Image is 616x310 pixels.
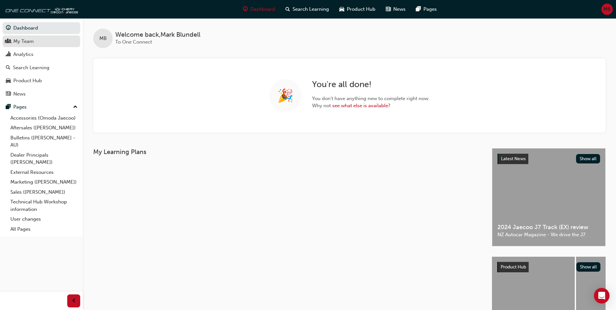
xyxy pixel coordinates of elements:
span: pages-icon [6,104,11,110]
button: MB [601,4,613,15]
span: MB [603,6,611,13]
span: Why not [312,102,430,110]
a: see what else is available? [332,103,390,109]
a: pages-iconPages [411,3,442,16]
a: News [3,88,80,100]
span: news-icon [386,5,391,13]
img: oneconnect [3,3,78,16]
span: search-icon [285,5,290,13]
span: 2024 Jaecoo J7 Track (EX) review [497,224,600,231]
span: guage-icon [6,25,11,31]
div: News [13,90,26,98]
span: pages-icon [416,5,421,13]
a: Product Hub [3,75,80,87]
a: Aftersales ([PERSON_NAME]) [8,123,80,133]
span: Latest News [501,156,526,161]
div: Search Learning [13,64,49,71]
div: Pages [13,103,27,111]
a: Sales ([PERSON_NAME]) [8,187,80,197]
button: Show all [576,154,600,163]
a: Marketing ([PERSON_NAME]) [8,177,80,187]
h2: You're all done! [312,79,430,90]
span: prev-icon [71,297,76,305]
span: MB [99,35,107,42]
a: Dealer Principals ([PERSON_NAME]) [8,150,80,167]
span: Search Learning [293,6,329,13]
span: Welcome back , Mark Blundell [115,31,200,39]
a: Accessories (Omoda Jaecoo) [8,113,80,123]
button: DashboardMy TeamAnalyticsSearch LearningProduct HubNews [3,21,80,101]
a: User changes [8,214,80,224]
span: chart-icon [6,52,11,58]
a: Product HubShow all [497,262,600,272]
div: Open Intercom Messenger [594,288,610,304]
a: All Pages [8,224,80,234]
span: search-icon [6,65,10,71]
button: Pages [3,101,80,113]
a: Technical Hub Workshop information [8,197,80,214]
span: To One Connect [115,39,152,45]
a: Dashboard [3,22,80,34]
a: Analytics [3,48,80,60]
a: Latest NewsShow all [497,154,600,164]
span: Dashboard [250,6,275,13]
span: Pages [423,6,437,13]
a: car-iconProduct Hub [334,3,381,16]
span: You don't have anything new to complete right now. [312,95,430,102]
a: My Team [3,35,80,47]
a: Bulletins ([PERSON_NAME] - AU) [8,133,80,150]
a: guage-iconDashboard [238,3,280,16]
span: people-icon [6,39,11,45]
a: news-iconNews [381,3,411,16]
span: News [393,6,406,13]
span: Product Hub [347,6,375,13]
div: Product Hub [13,77,42,84]
div: My Team [13,38,34,45]
a: search-iconSearch Learning [280,3,334,16]
span: Product Hub [501,264,526,270]
span: 🎉 [277,92,294,99]
span: news-icon [6,91,11,97]
a: Search Learning [3,62,80,74]
span: up-icon [73,103,78,111]
div: Analytics [13,51,33,58]
a: Latest NewsShow all2024 Jaecoo J7 Track (EX) reviewNZ Autocar Magazine - We drive the J7. [492,148,606,246]
button: Show all [576,262,601,272]
span: NZ Autocar Magazine - We drive the J7. [497,231,600,239]
span: car-icon [339,5,344,13]
span: guage-icon [243,5,248,13]
span: car-icon [6,78,11,84]
h3: My Learning Plans [93,148,482,156]
a: External Resources [8,167,80,177]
